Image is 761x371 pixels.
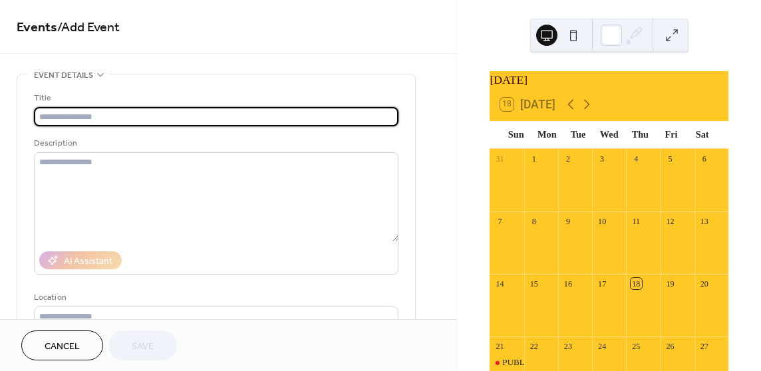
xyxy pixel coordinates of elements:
[494,340,506,352] div: 21
[686,121,718,148] div: Sat
[562,340,573,352] div: 23
[625,121,656,148] div: Thu
[532,121,563,148] div: Mon
[698,340,710,352] div: 27
[34,136,396,150] div: Description
[665,153,676,164] div: 5
[698,215,710,227] div: 13
[656,121,687,148] div: Fri
[21,330,103,360] button: Cancel
[562,153,573,164] div: 2
[17,15,57,41] a: Events
[631,278,642,289] div: 18
[528,340,539,352] div: 22
[631,215,642,227] div: 11
[490,356,524,368] div: PUBLIC -KofC Concert
[665,278,676,289] div: 19
[494,215,506,227] div: 7
[597,340,608,352] div: 24
[665,215,676,227] div: 12
[593,121,625,148] div: Wed
[528,215,539,227] div: 8
[698,153,710,164] div: 6
[631,153,642,164] div: 4
[562,215,573,227] div: 9
[490,71,728,88] div: [DATE]
[494,153,506,164] div: 31
[494,278,506,289] div: 14
[665,340,676,352] div: 26
[34,91,396,105] div: Title
[34,291,396,305] div: Location
[563,121,594,148] div: Tue
[502,356,589,368] div: PUBLIC -KofC Concert
[631,340,642,352] div: 25
[562,278,573,289] div: 16
[500,121,532,148] div: Sun
[34,68,93,82] span: Event details
[698,278,710,289] div: 20
[528,278,539,289] div: 15
[597,278,608,289] div: 17
[528,153,539,164] div: 1
[57,15,120,41] span: / Add Event
[597,153,608,164] div: 3
[45,340,80,354] span: Cancel
[597,215,608,227] div: 10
